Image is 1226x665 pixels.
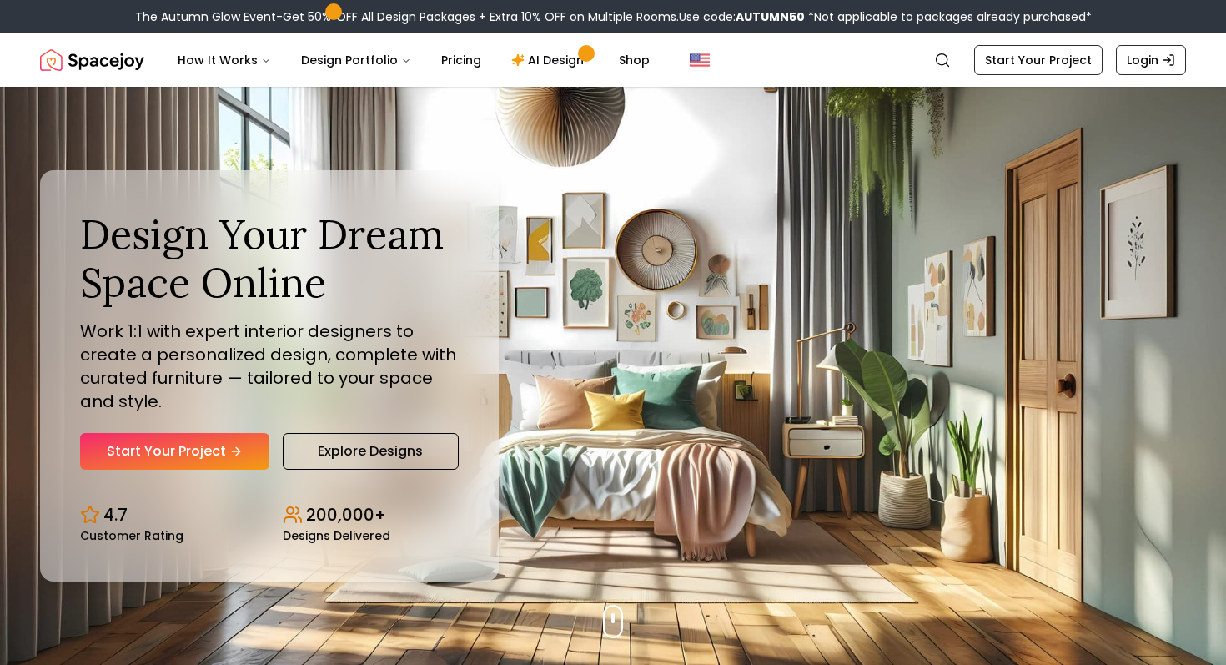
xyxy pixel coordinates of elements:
[974,45,1103,75] a: Start Your Project
[80,530,183,542] small: Customer Rating
[428,43,495,77] a: Pricing
[40,43,144,77] img: Spacejoy Logo
[164,43,284,77] button: How It Works
[288,43,425,77] button: Design Portfolio
[736,8,805,25] b: AUTUMN50
[283,530,390,542] small: Designs Delivered
[164,43,663,77] nav: Main
[80,490,459,542] div: Design stats
[805,8,1092,25] span: *Not applicable to packages already purchased*
[605,43,663,77] a: Shop
[103,503,128,526] p: 4.7
[283,433,459,470] a: Explore Designs
[1116,45,1186,75] a: Login
[690,50,710,70] img: United States
[40,43,144,77] a: Spacejoy
[80,210,459,306] h1: Design Your Dream Space Online
[80,320,459,413] p: Work 1:1 with expert interior designers to create a personalized design, complete with curated fu...
[498,43,602,77] a: AI Design
[40,33,1186,87] nav: Global
[80,433,269,470] a: Start Your Project
[679,8,805,25] span: Use code:
[306,503,386,526] p: 200,000+
[135,8,1092,25] div: The Autumn Glow Event-Get 50% OFF All Design Packages + Extra 10% OFF on Multiple Rooms.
